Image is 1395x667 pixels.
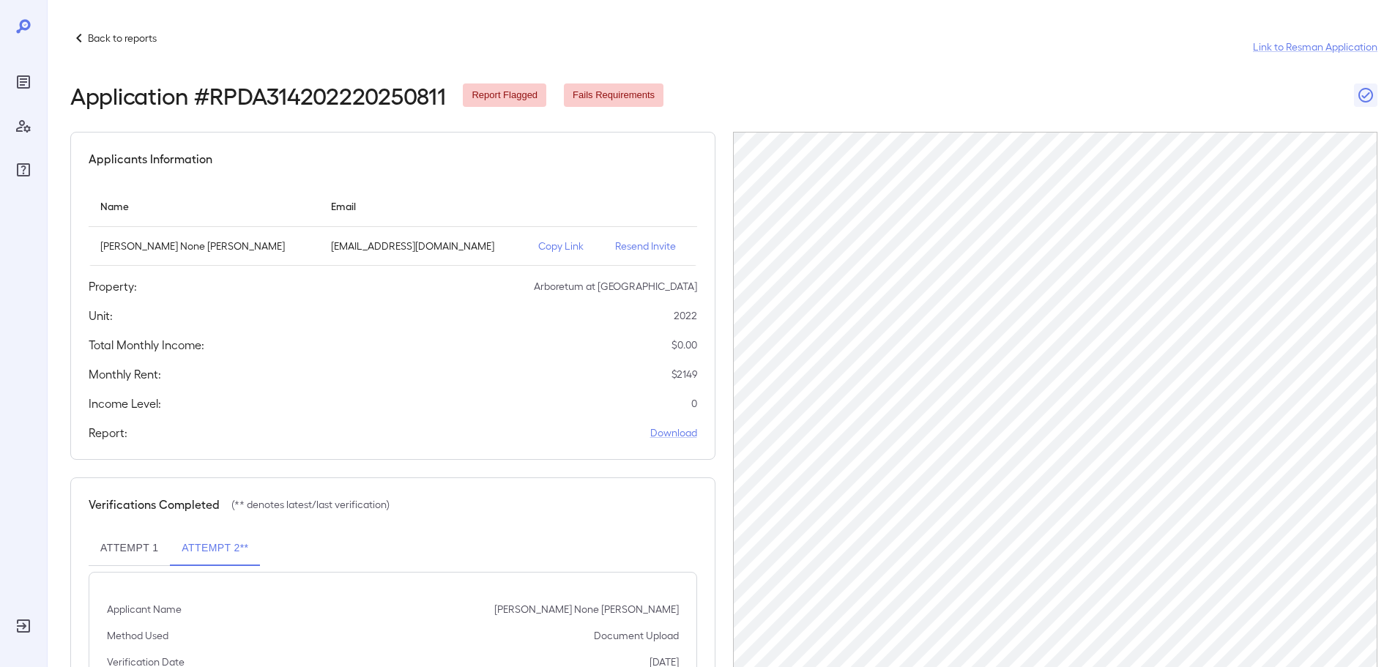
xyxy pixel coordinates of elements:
[89,365,161,383] h5: Monthly Rent:
[89,336,204,354] h5: Total Monthly Income:
[89,150,212,168] h5: Applicants Information
[650,425,697,440] a: Download
[89,185,319,227] th: Name
[615,239,685,253] p: Resend Invite
[1253,40,1377,54] a: Link to Resman Application
[89,277,137,295] h5: Property:
[231,497,390,512] p: (** denotes latest/last verification)
[463,89,546,103] span: Report Flagged
[12,70,35,94] div: Reports
[12,614,35,638] div: Log Out
[70,82,445,108] h2: Application # RPDA314202220250811
[89,307,113,324] h5: Unit:
[107,602,182,616] p: Applicant Name
[89,185,697,266] table: simple table
[691,396,697,411] p: 0
[674,308,697,323] p: 2022
[319,185,527,227] th: Email
[494,602,679,616] p: [PERSON_NAME] None [PERSON_NAME]
[534,279,697,294] p: Arboretum at [GEOGRAPHIC_DATA]
[170,531,260,566] button: Attempt 2**
[100,239,308,253] p: [PERSON_NAME] None [PERSON_NAME]
[12,158,35,182] div: FAQ
[89,531,170,566] button: Attempt 1
[89,395,161,412] h5: Income Level:
[1354,83,1377,107] button: Close Report
[564,89,663,103] span: Fails Requirements
[88,31,157,45] p: Back to reports
[538,239,591,253] p: Copy Link
[89,496,220,513] h5: Verifications Completed
[89,424,127,441] h5: Report:
[594,628,679,643] p: Document Upload
[12,114,35,138] div: Manage Users
[672,338,697,352] p: $ 0.00
[331,239,515,253] p: [EMAIL_ADDRESS][DOMAIN_NAME]
[672,367,697,381] p: $ 2149
[107,628,168,643] p: Method Used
